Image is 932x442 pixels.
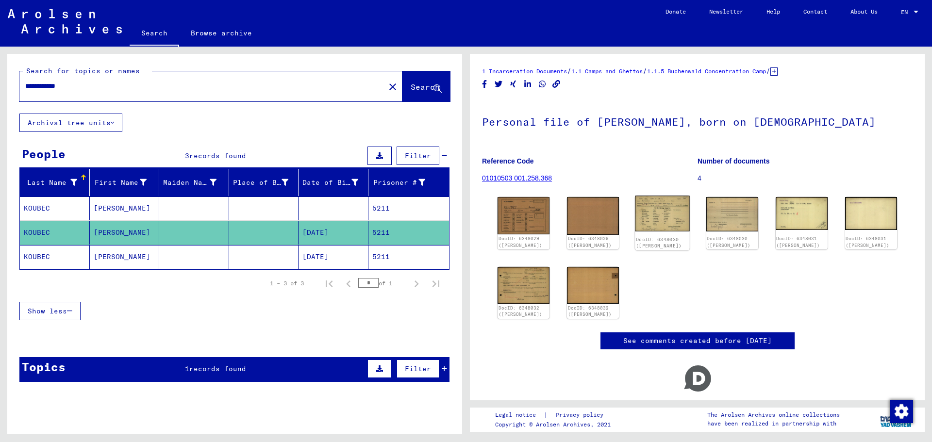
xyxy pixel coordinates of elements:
div: Date of Birth [302,175,370,190]
a: DocID: 6348030 ([PERSON_NAME]) [636,236,682,249]
button: Filter [397,360,439,378]
mat-header-cell: Last Name [20,169,90,196]
button: First page [319,274,339,293]
mat-cell: [PERSON_NAME] [90,196,160,220]
span: 1 [185,364,189,373]
span: Filter [405,151,431,160]
div: Last Name [24,178,77,188]
img: 001.jpg [498,267,549,304]
mat-cell: KOUBEC [20,245,90,269]
a: DocID: 6348031 ([PERSON_NAME]) [776,236,820,248]
a: DocID: 6348029 ([PERSON_NAME]) [499,236,542,248]
p: have been realized in partnership with [707,419,840,428]
img: 001.jpg [776,197,828,230]
mat-cell: KOUBEC [20,221,90,245]
div: Date of Birth [302,178,358,188]
div: Maiden Name [163,178,216,188]
p: Copyright © Arolsen Archives, 2021 [495,420,615,429]
mat-cell: 5211 [368,196,449,220]
a: See comments created before [DATE] [623,336,772,346]
a: DocID: 6348029 ([PERSON_NAME]) [568,236,612,248]
div: First Name [94,178,147,188]
div: Topics [22,358,66,376]
img: 002.jpg [567,197,619,234]
div: | [495,410,615,420]
button: Last page [426,274,446,293]
button: Share on WhatsApp [537,78,548,90]
div: of 1 [358,278,407,288]
img: 001.jpg [635,196,690,231]
a: 1.1.5 Buchenwald Concentration Camp [647,67,766,75]
span: records found [189,364,246,373]
b: Number of documents [698,157,770,165]
a: DocID: 6348032 ([PERSON_NAME]) [568,305,612,317]
span: Search [411,82,440,92]
h1: Personal file of [PERSON_NAME], born on [DEMOGRAPHIC_DATA] [482,99,913,142]
div: Prisoner # [372,175,438,190]
a: 01010503 001.258.368 [482,174,552,182]
mat-cell: 5211 [368,245,449,269]
mat-header-cell: Date of Birth [299,169,368,196]
div: Maiden Name [163,175,229,190]
a: 1 Incarceration Documents [482,67,567,75]
a: Legal notice [495,410,544,420]
div: People [22,145,66,163]
div: First Name [94,175,159,190]
span: Filter [405,364,431,373]
img: 001.jpg [498,197,549,234]
button: Archival tree units [19,114,122,132]
mat-icon: close [387,81,399,93]
mat-label: Search for topics or names [26,66,140,75]
p: 4 [698,173,913,183]
button: Clear [383,77,402,96]
button: Copy link [551,78,562,90]
mat-cell: [DATE] [299,221,368,245]
span: / [766,66,770,75]
span: 3 [185,151,189,160]
div: Place of Birth [233,178,289,188]
img: 002.jpg [845,197,897,230]
mat-header-cell: Place of Birth [229,169,299,196]
a: Search [130,21,179,47]
a: Browse archive [179,21,264,45]
span: EN [901,9,912,16]
button: Previous page [339,274,358,293]
img: 002.jpg [706,197,758,231]
img: yv_logo.png [878,407,915,431]
mat-header-cell: Maiden Name [159,169,229,196]
button: Share on Xing [508,78,518,90]
mat-cell: [DATE] [299,245,368,269]
a: DocID: 6348030 ([PERSON_NAME]) [707,236,750,248]
img: Arolsen_neg.svg [8,9,122,33]
img: Change consent [890,400,913,423]
button: Share on LinkedIn [523,78,533,90]
div: 1 – 3 of 3 [270,279,304,288]
div: Prisoner # [372,178,426,188]
button: Share on Facebook [480,78,490,90]
div: Last Name [24,175,89,190]
mat-header-cell: First Name [90,169,160,196]
button: Next page [407,274,426,293]
span: records found [189,151,246,160]
img: 002.jpg [567,267,619,304]
div: Place of Birth [233,175,301,190]
span: / [567,66,571,75]
span: / [643,66,647,75]
mat-cell: [PERSON_NAME] [90,221,160,245]
a: DocID: 6348031 ([PERSON_NAME]) [846,236,889,248]
b: Reference Code [482,157,534,165]
div: Change consent [889,399,913,423]
button: Share on Twitter [494,78,504,90]
p: The Arolsen Archives online collections [707,410,840,419]
mat-header-cell: Prisoner # [368,169,449,196]
mat-cell: 5211 [368,221,449,245]
mat-cell: [PERSON_NAME] [90,245,160,269]
mat-cell: KOUBEC [20,196,90,220]
button: Search [402,71,450,101]
span: Show less [28,307,67,315]
button: Filter [397,147,439,165]
a: Privacy policy [548,410,615,420]
a: 1.1 Camps and Ghettos [571,67,643,75]
button: Show less [19,302,81,320]
a: DocID: 6348032 ([PERSON_NAME]) [499,305,542,317]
